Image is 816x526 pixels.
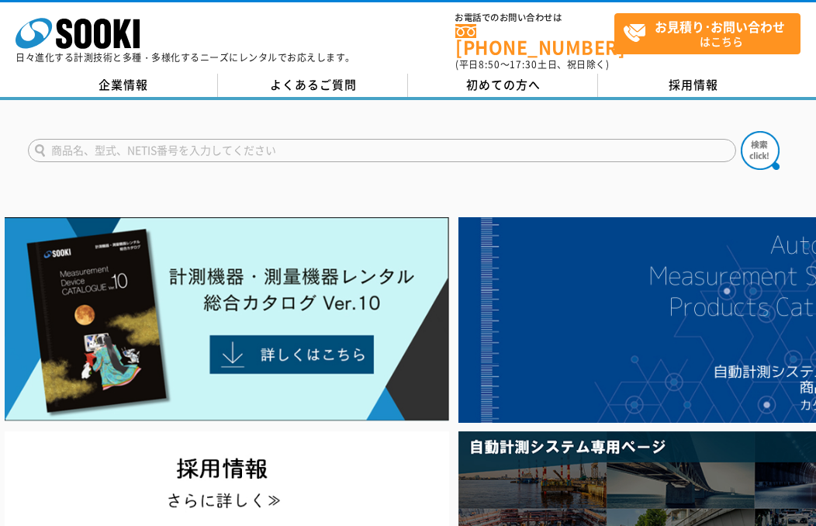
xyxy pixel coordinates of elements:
[479,57,500,71] span: 8:50
[218,74,408,97] a: よくあるご質問
[623,14,800,53] span: はこちら
[455,13,614,22] span: お電話でのお問い合わせは
[455,24,614,56] a: [PHONE_NUMBER]
[28,74,218,97] a: 企業情報
[5,217,449,421] img: Catalog Ver10
[598,74,788,97] a: 採用情報
[28,139,736,162] input: 商品名、型式、NETIS番号を入力してください
[655,17,785,36] strong: お見積り･お問い合わせ
[741,131,780,170] img: btn_search.png
[455,57,609,71] span: (平日 ～ 土日、祝日除く)
[466,76,541,93] span: 初めての方へ
[614,13,800,54] a: お見積り･お問い合わせはこちら
[510,57,538,71] span: 17:30
[408,74,598,97] a: 初めての方へ
[16,53,355,62] p: 日々進化する計測技術と多種・多様化するニーズにレンタルでお応えします。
